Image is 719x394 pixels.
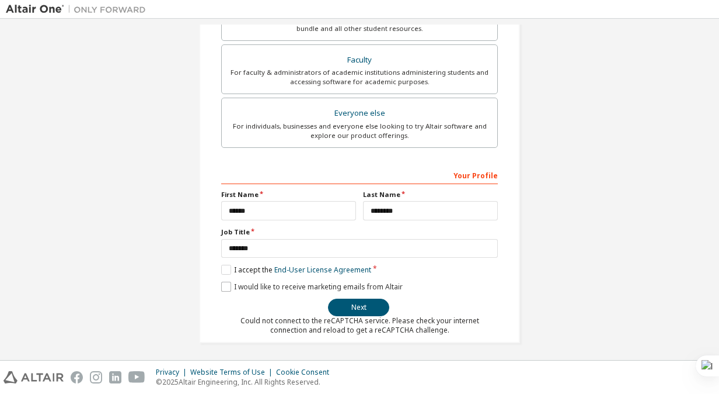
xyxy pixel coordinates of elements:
label: I accept the [221,265,371,275]
div: Website Terms of Use [190,368,276,377]
img: youtube.svg [128,371,145,383]
button: Next [328,299,389,316]
div: Privacy [156,368,190,377]
div: Cookie Consent [276,368,336,377]
div: Could not connect to the reCAPTCHA service. Please check your internet connection and reload to g... [221,316,498,335]
img: instagram.svg [90,371,102,383]
img: facebook.svg [71,371,83,383]
label: Job Title [221,227,498,237]
a: End-User License Agreement [274,265,371,275]
label: First Name [221,190,356,199]
div: Your Profile [221,165,498,184]
div: Everyone else [229,105,490,122]
label: I would like to receive marketing emails from Altair [221,282,403,292]
div: Faculty [229,52,490,68]
div: For individuals, businesses and everyone else looking to try Altair software and explore our prod... [229,122,490,140]
img: altair_logo.svg [4,371,64,383]
img: Altair One [6,4,152,15]
label: Last Name [363,190,498,199]
p: © 2025 Altair Engineering, Inc. All Rights Reserved. [156,377,336,387]
img: linkedin.svg [109,371,121,383]
div: For faculty & administrators of academic institutions administering students and accessing softwa... [229,68,490,87]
